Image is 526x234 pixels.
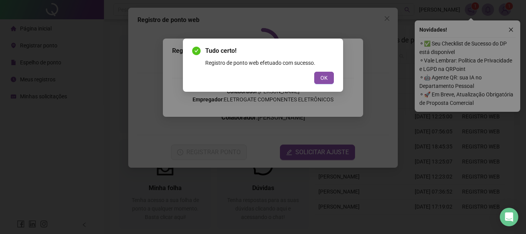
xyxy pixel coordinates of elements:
span: Tudo certo! [205,46,334,56]
button: OK [314,72,334,84]
div: Open Intercom Messenger [500,208,518,226]
span: OK [320,74,328,82]
span: check-circle [192,47,201,55]
div: Registro de ponto web efetuado com sucesso. [205,59,334,67]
